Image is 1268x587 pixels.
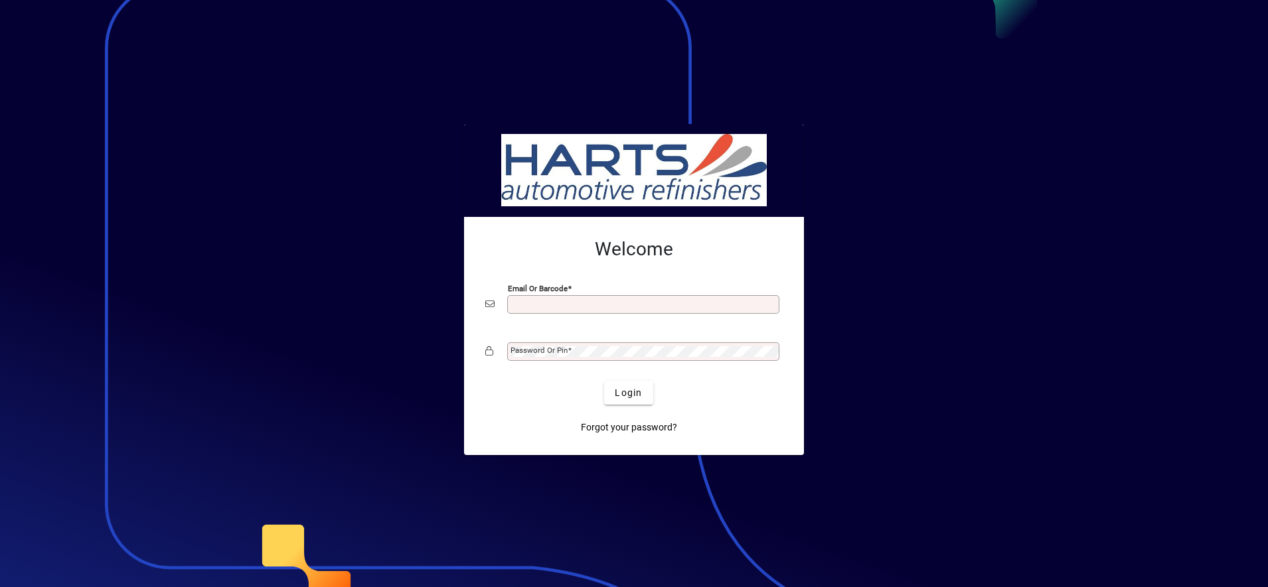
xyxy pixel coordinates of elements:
[581,421,677,434] span: Forgot your password?
[485,238,783,261] h2: Welcome
[511,346,568,355] mat-label: Password or Pin
[576,415,682,439] a: Forgot your password?
[604,381,653,405] button: Login
[615,386,642,400] span: Login
[508,284,568,293] mat-label: Email or Barcode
